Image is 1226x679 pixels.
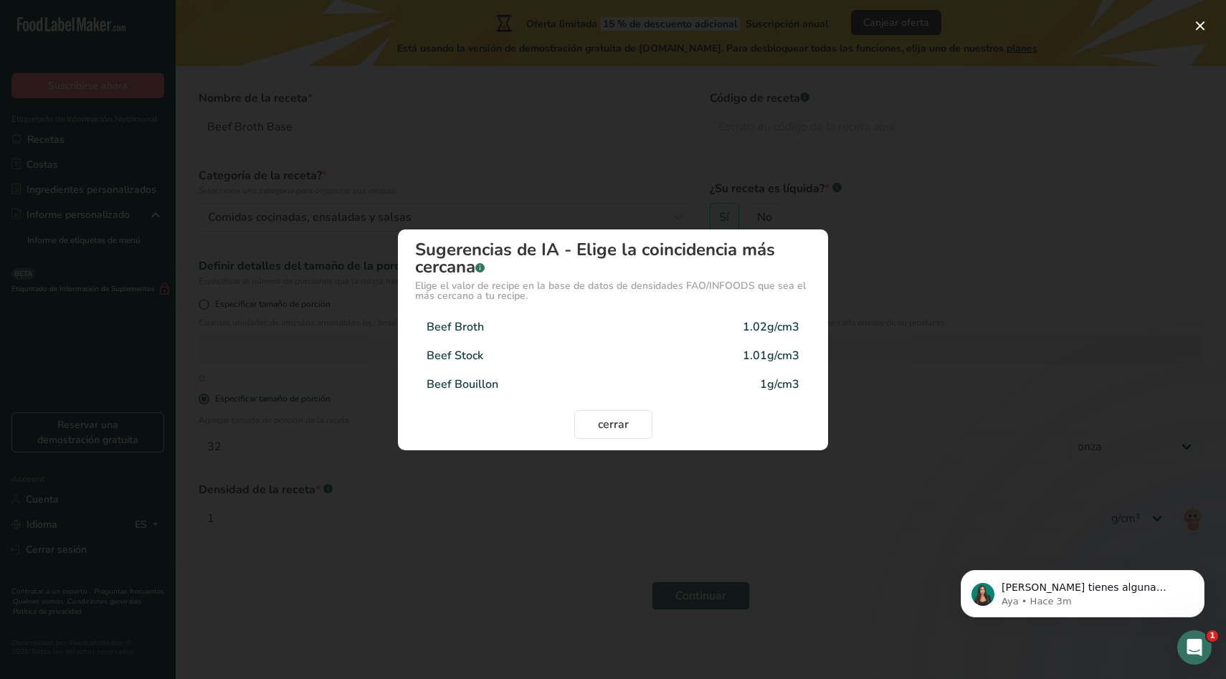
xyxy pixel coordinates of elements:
div: Beef Bouillon [427,376,498,393]
span: cerrar [598,416,629,433]
div: 1.01g/cm3 [743,347,799,364]
div: Beef Broth [427,318,484,336]
iframe: Intercom live chat [1177,630,1212,665]
div: 1g/cm3 [760,376,799,393]
div: 1.02g/cm3 [743,318,799,336]
span: 1 [1207,630,1218,642]
div: Sugerencias de IA - Elige la coincidencia más cercana [415,241,811,275]
div: Elige el valor de recipe en la base de datos de densidades FAO/INFOODS que sea el más cercano a t... [415,281,811,301]
button: cerrar [574,410,652,439]
iframe: Intercom notifications mensaje [939,540,1226,640]
div: Beef Stock [427,347,483,364]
